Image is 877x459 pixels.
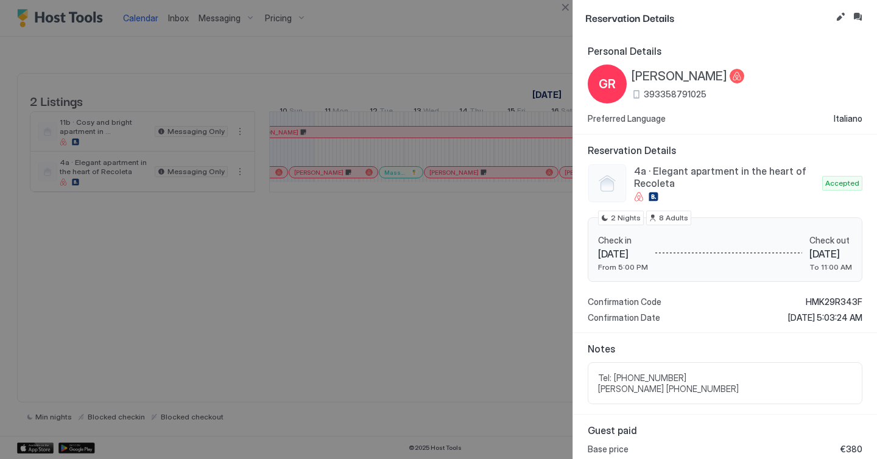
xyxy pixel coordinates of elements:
[588,113,666,124] span: Preferred Language
[588,144,862,156] span: Reservation Details
[659,212,688,223] span: 8 Adults
[598,248,648,260] span: [DATE]
[598,235,648,246] span: Check in
[588,343,862,355] span: Notes
[588,45,862,57] span: Personal Details
[585,10,831,25] span: Reservation Details
[825,178,859,189] span: Accepted
[598,373,852,394] span: Tel: [PHONE_NUMBER] [PERSON_NAME] [PHONE_NUMBER]
[806,296,862,307] span: HMK29R343F
[632,69,727,84] span: [PERSON_NAME]
[588,444,629,455] span: Base price
[834,113,862,124] span: Italiano
[611,212,641,223] span: 2 Nights
[598,262,648,272] span: From 5:00 PM
[588,424,862,436] span: Guest paid
[840,444,862,455] span: €380
[833,10,848,24] button: Edit reservation
[809,248,852,260] span: [DATE]
[644,89,706,100] span: 393358791025
[809,262,852,272] span: To 11:00 AM
[599,75,616,93] span: GR
[788,312,862,323] span: [DATE] 5:03:24 AM
[12,418,41,447] iframe: Intercom live chat
[809,235,852,246] span: Check out
[588,296,661,307] span: Confirmation Code
[634,165,817,189] span: 4a · Elegant apartment in the heart of Recoleta
[588,312,660,323] span: Confirmation Date
[850,10,865,24] button: Inbox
